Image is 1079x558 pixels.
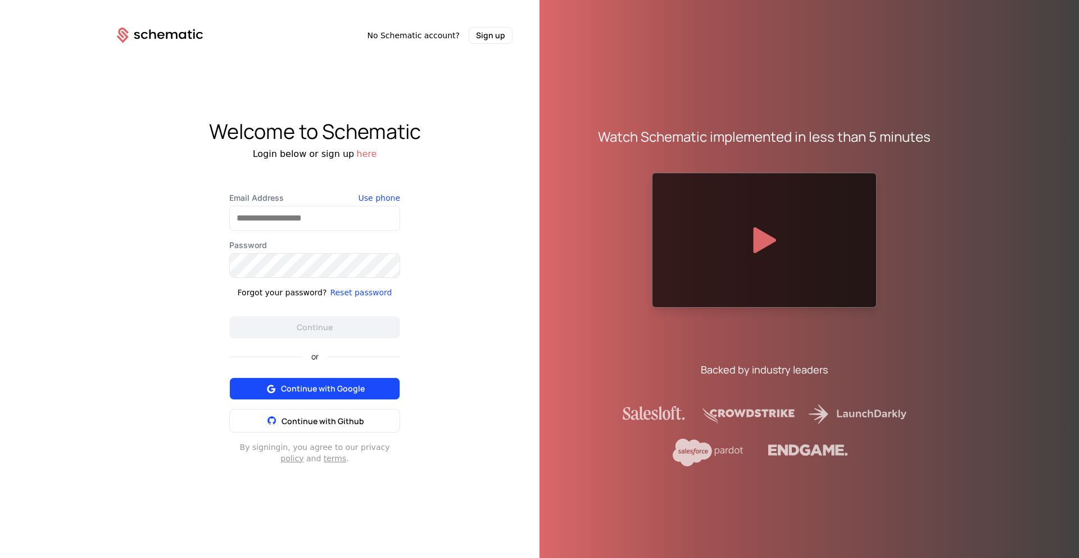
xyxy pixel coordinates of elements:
button: Continue [229,316,400,339]
label: Email Address [229,192,400,204]
span: Continue with Google [281,383,365,394]
span: or [302,353,328,361]
a: terms [324,454,347,463]
div: Watch Schematic implemented in less than 5 minutes [598,128,931,146]
div: Backed by industry leaders [701,362,828,377]
span: Continue with Github [282,416,364,426]
button: Continue with Github [229,409,400,433]
button: here [356,147,377,161]
button: Continue with Google [229,377,400,400]
label: Password [229,240,400,251]
button: Sign up [469,27,513,44]
div: Forgot your password? [238,287,327,298]
div: Login below or sign up [90,147,539,161]
span: No Schematic account? [367,30,460,41]
div: Welcome to Schematic [90,120,539,143]
button: Reset password [330,287,392,298]
a: policy [280,454,303,463]
button: Use phone [359,192,400,204]
div: By signing in , you agree to our privacy and . [229,442,400,464]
